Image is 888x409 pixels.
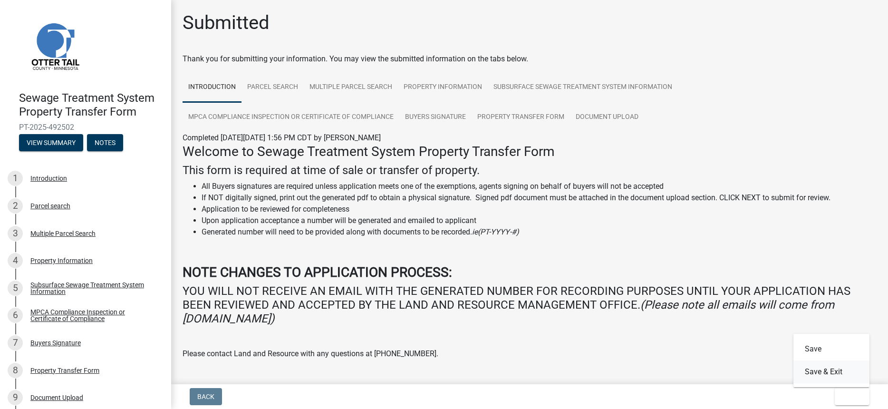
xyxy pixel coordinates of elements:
[472,102,570,133] a: Property Transfer Form
[202,204,877,215] li: Application to be reviewed for completeness
[835,388,869,405] button: Exit
[30,230,96,237] div: Multiple Parcel Search
[19,10,90,81] img: Otter Tail County, Minnesota
[183,53,877,65] div: Thank you for submitting your information. You may view the submitted information on the tabs below.
[202,192,877,204] li: If NOT digitally signed, print out the generated pdf to obtain a physical signature. Signed pdf d...
[202,226,877,238] li: Generated number will need to be provided along with documents to be recorded.
[183,102,399,133] a: MPCA Compliance Inspection or Certificate of Compliance
[30,394,83,401] div: Document Upload
[8,198,23,214] div: 2
[8,390,23,405] div: 9
[793,338,869,360] button: Save
[30,175,67,182] div: Introduction
[842,393,856,400] span: Exit
[202,181,877,192] li: All Buyers signatures are required unless application meets one of the exemptions, agents signing...
[241,72,304,103] a: Parcel search
[30,367,99,374] div: Property Transfer Form
[8,281,23,296] div: 5
[183,144,877,160] h3: Welcome to Sewage Treatment System Property Transfer Form
[8,171,23,186] div: 1
[190,388,222,405] button: Back
[304,72,398,103] a: Multiple Parcel Search
[8,226,23,241] div: 3
[570,102,644,133] a: Document Upload
[183,164,877,177] h4: This form is required at time of sale or transfer of property.
[472,227,519,236] i: ie(PT-YYYY-#)
[183,72,241,103] a: Introduction
[30,257,93,264] div: Property Information
[8,363,23,378] div: 8
[8,335,23,351] div: 7
[19,134,83,151] button: View Summary
[30,282,156,295] div: Subsurface Sewage Treatment System Information
[30,203,70,209] div: Parcel search
[8,253,23,268] div: 4
[19,91,164,119] h4: Sewage Treatment System Property Transfer Form
[399,102,472,133] a: Buyers Signature
[183,348,877,360] p: Please contact Land and Resource with any questions at [PHONE_NUMBER].
[8,308,23,323] div: 6
[793,334,869,387] div: Exit
[183,284,877,325] h4: YOU WILL NOT RECEIVE AN EMAIL WITH THE GENERATED NUMBER FOR RECORDING PURPOSES UNTIL YOUR APPLICA...
[30,309,156,322] div: MPCA Compliance Inspection or Certificate of Compliance
[183,298,834,325] i: (Please note all emails will come from [DOMAIN_NAME])
[183,133,381,142] span: Completed [DATE][DATE] 1:56 PM CDT by [PERSON_NAME]
[183,264,452,280] strong: NOTE CHANGES TO APPLICATION PROCESS:
[30,340,81,346] div: Buyers Signature
[202,215,877,226] li: Upon application acceptance a number will be generated and emailed to applicant
[183,11,270,34] h1: Submitted
[19,139,83,147] wm-modal-confirm: Summary
[87,134,123,151] button: Notes
[488,72,678,103] a: Subsurface Sewage Treatment System Information
[197,393,214,400] span: Back
[87,139,123,147] wm-modal-confirm: Notes
[793,360,869,383] button: Save & Exit
[398,72,488,103] a: Property Information
[19,123,152,132] span: PT-2025-492502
